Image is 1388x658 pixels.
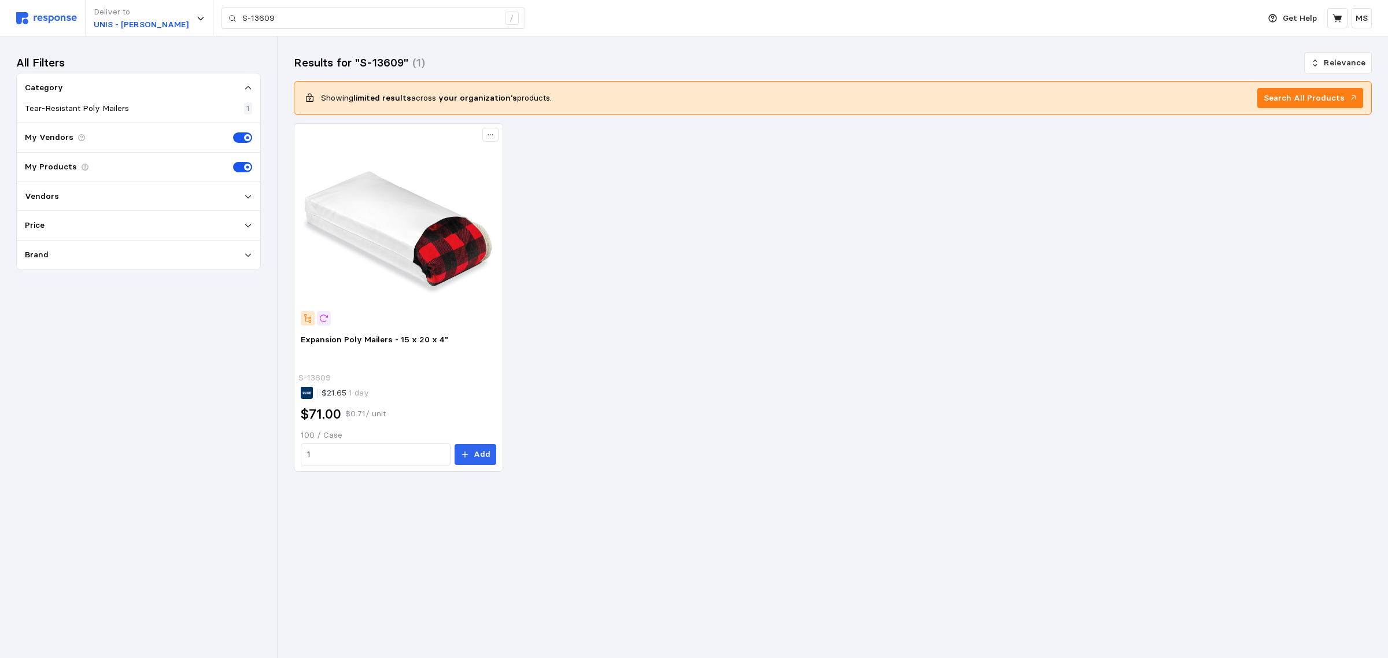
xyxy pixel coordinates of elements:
h3: Results for "S-13609" [294,55,408,71]
p: Vendors [25,190,59,203]
span: 1 day [346,387,369,398]
p: 1 [246,102,250,115]
p: Search All Products [1264,92,1345,105]
input: Qty [307,444,444,465]
input: Search for a product name or SKU [242,8,499,29]
button: Relevance [1304,52,1372,74]
p: $21.65 [322,387,369,400]
button: MS [1352,8,1372,28]
div: / [505,12,519,25]
p: $0.71 / unit [345,408,386,420]
button: Get Help [1261,8,1324,29]
img: svg%3e [16,12,77,24]
p: UNIS - [PERSON_NAME] [94,19,189,31]
img: S-13609 [301,130,497,326]
span: Expansion Poly Mailers - 15 x 20 x 4" [301,334,448,345]
button: Search All Products [1257,88,1363,109]
p: My Vendors [25,131,73,144]
b: your organization's [438,93,517,103]
h2: $71.00 [301,405,341,423]
p: Showing across products. [321,92,552,105]
p: Brand [25,249,49,261]
p: Tear-Resistant Poly Mailers [25,102,129,115]
p: S-13609 [298,372,331,385]
button: Add [455,444,496,465]
p: Deliver to [94,6,189,19]
h3: (1) [412,55,425,71]
p: Price [25,219,45,232]
p: MS [1356,12,1368,25]
p: Relevance [1324,57,1365,69]
p: Get Help [1283,12,1317,25]
p: Add [474,448,490,461]
h3: All Filters [16,55,65,71]
p: 100 / Case [301,429,497,442]
p: Category [25,82,63,94]
b: limited results [353,93,411,103]
p: My Products [25,161,77,173]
